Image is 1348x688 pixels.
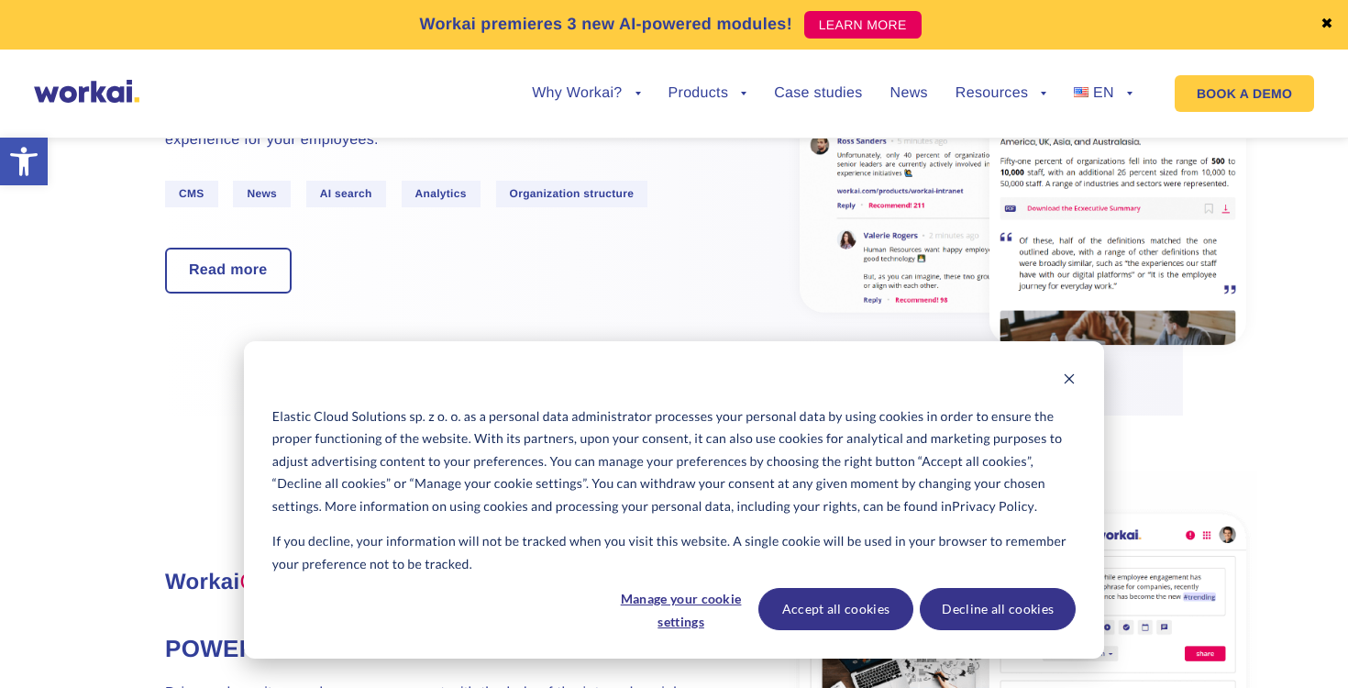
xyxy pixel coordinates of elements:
[419,12,792,37] p: Workai premieres 3 new AI-powered modules!
[890,86,928,101] a: News
[1093,85,1114,101] span: EN
[1320,17,1333,32] a: ✖
[532,86,640,101] a: Why Workai?
[804,11,922,39] a: LEARN MORE
[611,588,752,630] button: Manage your cookie settings
[956,86,1046,101] a: Resources
[668,86,747,101] a: Products
[306,181,386,207] span: AI search
[233,181,291,207] span: News
[244,341,1104,659] div: Cookie banner
[774,86,862,101] a: Case studies
[272,530,1076,575] p: If you decline, your information will not be tracked when you visit this website. A single cookie...
[920,588,1076,630] button: Decline all cookies
[952,495,1034,518] a: Privacy Policy
[1063,370,1076,393] button: Dismiss cookie banner
[167,250,290,292] a: Read more
[758,588,914,630] button: Accept all cookies
[9,530,504,679] iframe: Popup CTA
[496,181,648,207] span: Organization structure
[165,181,218,207] span: CMS
[1175,75,1314,112] a: BOOK A DEMO
[272,405,1076,518] p: Elastic Cloud Solutions sp. z o. o. as a personal data administrator processes your personal data...
[402,181,481,207] span: Analytics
